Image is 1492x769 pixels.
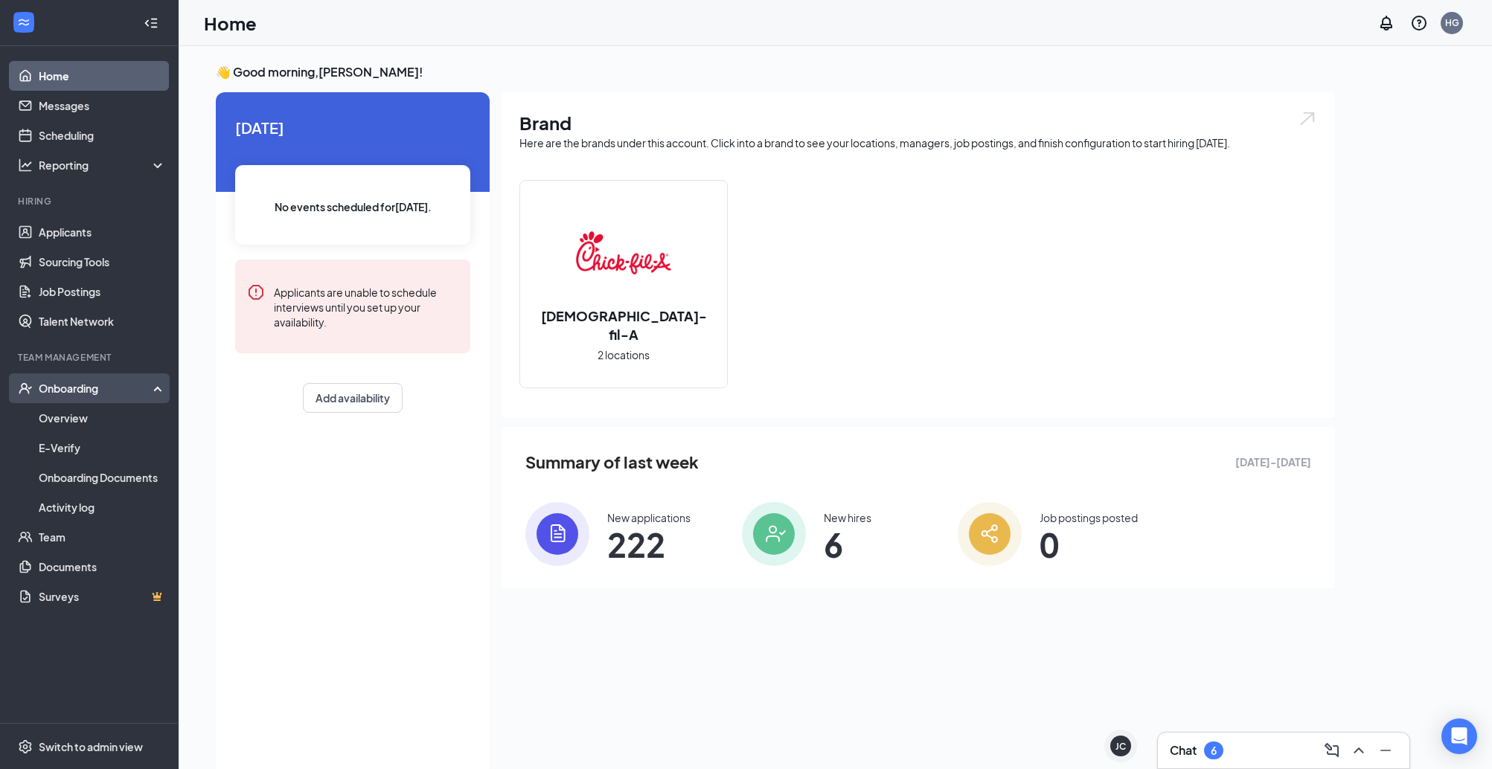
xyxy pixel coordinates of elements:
img: icon [742,502,806,566]
div: Onboarding [39,381,153,396]
svg: Collapse [144,16,159,30]
a: Activity log [39,492,166,522]
svg: Error [247,283,265,301]
svg: UserCheck [18,381,33,396]
a: Documents [39,552,166,582]
a: Onboarding Documents [39,463,166,492]
a: Messages [39,91,166,120]
span: [DATE] [235,116,470,139]
a: Sourcing Tools [39,247,166,277]
span: Summary of last week [525,449,699,475]
div: Team Management [18,351,163,364]
svg: Notifications [1377,14,1395,32]
a: Home [39,61,166,91]
a: Team [39,522,166,552]
a: Talent Network [39,306,166,336]
img: icon [525,502,589,566]
a: SurveysCrown [39,582,166,611]
img: icon [958,502,1022,566]
div: Open Intercom Messenger [1441,718,1477,754]
button: Minimize [1374,739,1397,762]
div: HG [1445,16,1459,29]
div: Reporting [39,158,167,173]
h1: Home [204,10,257,36]
img: Chick-fil-A [576,205,671,300]
a: Job Postings [39,277,166,306]
a: Overview [39,403,166,433]
h1: Brand [519,110,1317,135]
div: 6 [1211,744,1217,757]
button: ComposeMessage [1320,739,1344,762]
span: 6 [824,531,871,558]
svg: ChevronUp [1350,741,1368,759]
div: Switch to admin view [39,739,143,754]
a: Applicants [39,217,166,247]
div: Hiring [18,195,163,207]
span: 222 [607,531,691,558]
span: No events scheduled for [DATE] . [275,199,432,215]
div: New applications [607,510,691,525]
svg: WorkstreamLogo [16,15,31,30]
svg: ComposeMessage [1323,741,1341,759]
span: [DATE] - [DATE] [1235,454,1311,470]
a: Scheduling [39,120,166,150]
h3: Chat [1170,742,1197,759]
h2: [DEMOGRAPHIC_DATA]-fil-A [520,306,727,344]
div: Here are the brands under this account. Click into a brand to see your locations, managers, job p... [519,135,1317,150]
h3: 👋 Good morning, [PERSON_NAME] ! [216,64,1335,80]
svg: Minimize [1377,741,1395,759]
svg: Analysis [18,158,33,173]
div: Job postings posted [1040,510,1138,525]
div: New hires [824,510,871,525]
img: open.6027fd2a22e1237b5b06.svg [1298,110,1317,127]
span: 0 [1040,531,1138,558]
div: JC [1115,740,1126,753]
button: ChevronUp [1347,739,1371,762]
div: Applicants are unable to schedule interviews until you set up your availability. [274,283,458,329]
span: 2 locations [598,347,650,363]
svg: Settings [18,739,33,754]
a: E-Verify [39,433,166,463]
svg: QuestionInfo [1410,14,1428,32]
button: Add availability [303,383,403,413]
